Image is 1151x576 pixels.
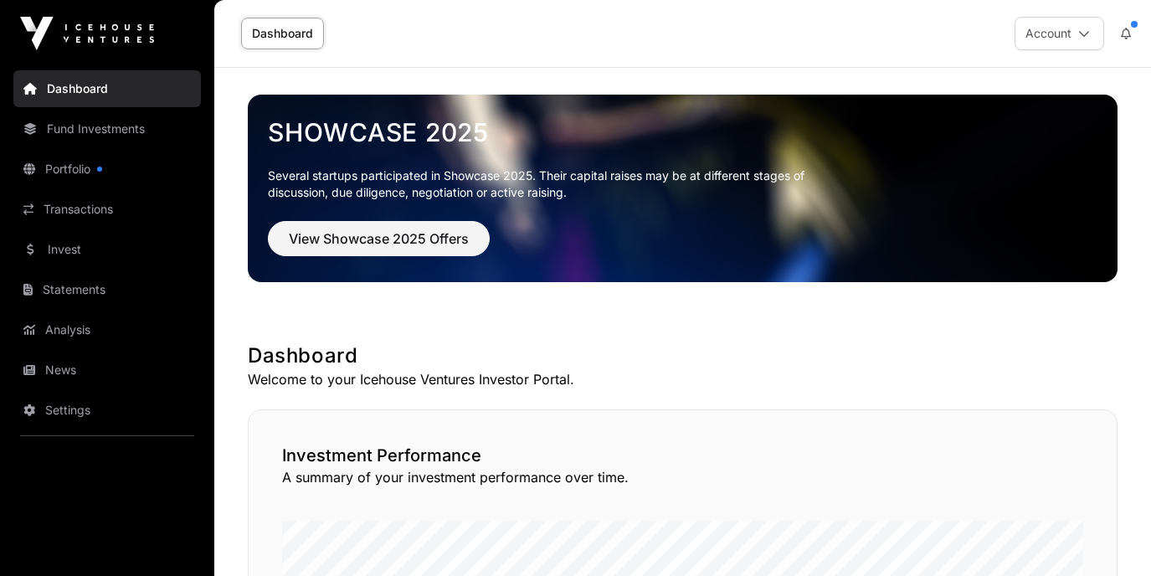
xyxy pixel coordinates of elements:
img: Showcase 2025 [248,95,1118,282]
p: A summary of your investment performance over time. [282,467,1083,487]
a: Dashboard [13,70,201,107]
button: Account [1015,17,1104,50]
iframe: Chat Widget [1067,496,1151,576]
a: Statements [13,271,201,308]
a: Invest [13,231,201,268]
span: View Showcase 2025 Offers [289,229,469,249]
a: Settings [13,392,201,429]
img: Icehouse Ventures Logo [20,17,154,50]
a: Showcase 2025 [268,117,1097,147]
h2: Investment Performance [282,444,1083,467]
a: View Showcase 2025 Offers [268,238,490,255]
a: Transactions [13,191,201,228]
p: Welcome to your Icehouse Ventures Investor Portal. [248,369,1118,389]
h1: Dashboard [248,342,1118,369]
a: News [13,352,201,388]
a: Analysis [13,311,201,348]
a: Fund Investments [13,111,201,147]
p: Several startups participated in Showcase 2025. Their capital raises may be at different stages o... [268,167,830,201]
button: View Showcase 2025 Offers [268,221,490,256]
a: Portfolio [13,151,201,188]
a: Dashboard [241,18,324,49]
